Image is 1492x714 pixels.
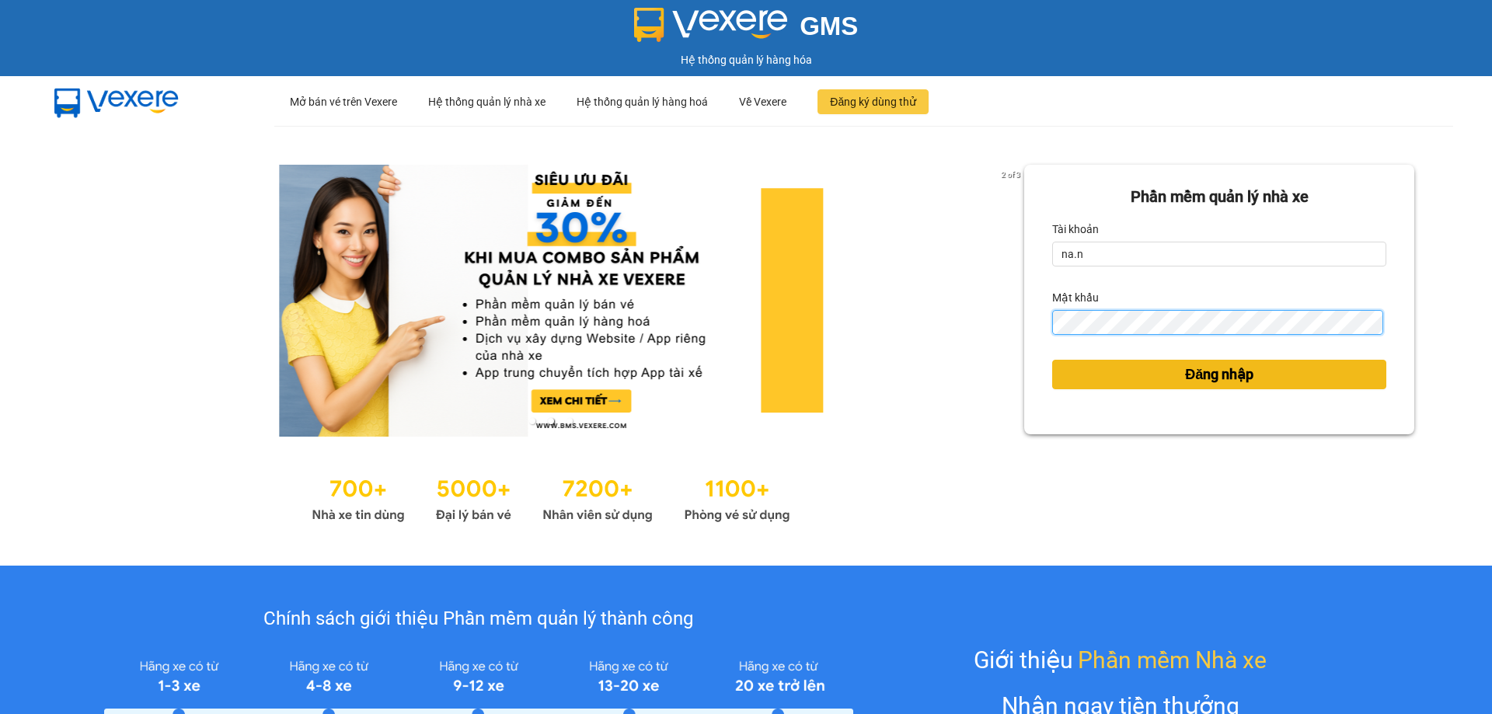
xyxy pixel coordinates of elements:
span: Đăng nhập [1185,364,1253,385]
span: Phần mềm Nhà xe [1078,642,1267,678]
img: mbUUG5Q.png [39,76,194,127]
label: Tài khoản [1052,217,1099,242]
div: Phần mềm quản lý nhà xe [1052,185,1386,209]
p: 2 of 3 [997,165,1024,185]
li: slide item 2 [548,418,554,424]
img: Statistics.png [312,468,790,527]
span: GMS [800,12,858,40]
li: slide item 3 [566,418,573,424]
button: Đăng ký dùng thử [817,89,929,114]
li: slide item 1 [529,418,535,424]
label: Mật khẩu [1052,285,1099,310]
a: GMS [634,23,859,36]
button: next slide / item [1002,165,1024,437]
button: previous slide / item [78,165,99,437]
button: Đăng nhập [1052,360,1386,389]
span: Đăng ký dùng thử [830,93,916,110]
div: Về Vexere [739,77,786,127]
div: Hệ thống quản lý hàng hoá [577,77,708,127]
div: Chính sách giới thiệu Phần mềm quản lý thành công [104,604,852,634]
div: Giới thiệu [974,642,1267,678]
img: logo 2 [634,8,788,42]
input: Tài khoản [1052,242,1386,266]
div: Mở bán vé trên Vexere [290,77,397,127]
div: Hệ thống quản lý hàng hóa [4,51,1488,68]
div: Hệ thống quản lý nhà xe [428,77,546,127]
input: Mật khẩu [1052,310,1382,335]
